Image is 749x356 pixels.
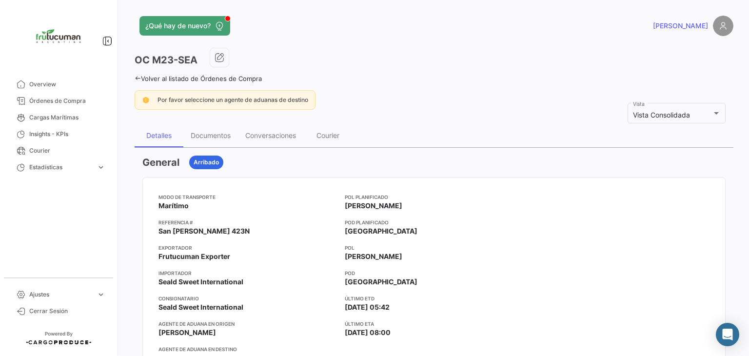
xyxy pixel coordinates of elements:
[191,131,231,139] div: Documentos
[145,21,211,31] span: ¿Qué hay de nuevo?
[345,193,523,201] app-card-info-title: POL Planificado
[142,156,179,169] h3: General
[158,328,216,337] span: [PERSON_NAME]
[345,201,402,211] span: [PERSON_NAME]
[158,277,243,287] span: Seald Sweet International
[245,131,296,139] div: Conversaciones
[29,146,105,155] span: Courier
[29,80,105,89] span: Overview
[158,96,308,103] span: Por favor seleccione un agente de aduanas de destino
[29,113,105,122] span: Cargas Marítimas
[653,21,708,31] span: [PERSON_NAME]
[158,252,230,261] span: Frutucuman Exporter
[29,97,105,105] span: Órdenes de Compra
[158,320,337,328] app-card-info-title: Agente de Aduana en Origen
[158,226,250,236] span: San [PERSON_NAME] 423N
[345,328,391,337] span: [DATE] 08:00
[158,193,337,201] app-card-info-title: Modo de Transporte
[345,269,523,277] app-card-info-title: POD
[97,163,105,172] span: expand_more
[135,53,197,67] h3: OC M23-SEA
[345,295,523,302] app-card-info-title: Último ETD
[158,201,189,211] span: Marítimo
[345,302,390,312] span: [DATE] 05:42
[8,76,109,93] a: Overview
[29,290,93,299] span: Ajustes
[158,218,337,226] app-card-info-title: Referencia #
[135,75,262,82] a: Volver al listado de Órdenes de Compra
[8,109,109,126] a: Cargas Marítimas
[158,345,337,353] app-card-info-title: Agente de Aduana en Destino
[345,244,523,252] app-card-info-title: POL
[345,226,417,236] span: [GEOGRAPHIC_DATA]
[158,295,337,302] app-card-info-title: Consignatario
[633,111,690,119] span: Vista Consolidada
[8,126,109,142] a: Insights - KPIs
[716,323,739,346] div: Abrir Intercom Messenger
[146,131,172,139] div: Detalles
[29,307,105,316] span: Cerrar Sesión
[34,12,83,60] img: logo+frutucuman+2.jpg
[29,163,93,172] span: Estadísticas
[8,93,109,109] a: Órdenes de Compra
[97,290,105,299] span: expand_more
[158,302,243,312] span: Seald Sweet International
[345,252,402,261] span: [PERSON_NAME]
[194,158,219,167] span: Arribado
[158,244,337,252] app-card-info-title: Exportador
[8,142,109,159] a: Courier
[713,16,733,36] img: placeholder-user.png
[139,16,230,36] button: ¿Qué hay de nuevo?
[345,320,523,328] app-card-info-title: Último ETA
[158,269,337,277] app-card-info-title: Importador
[316,131,339,139] div: Courier
[29,130,105,138] span: Insights - KPIs
[345,218,523,226] app-card-info-title: POD Planificado
[345,277,417,287] span: [GEOGRAPHIC_DATA]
